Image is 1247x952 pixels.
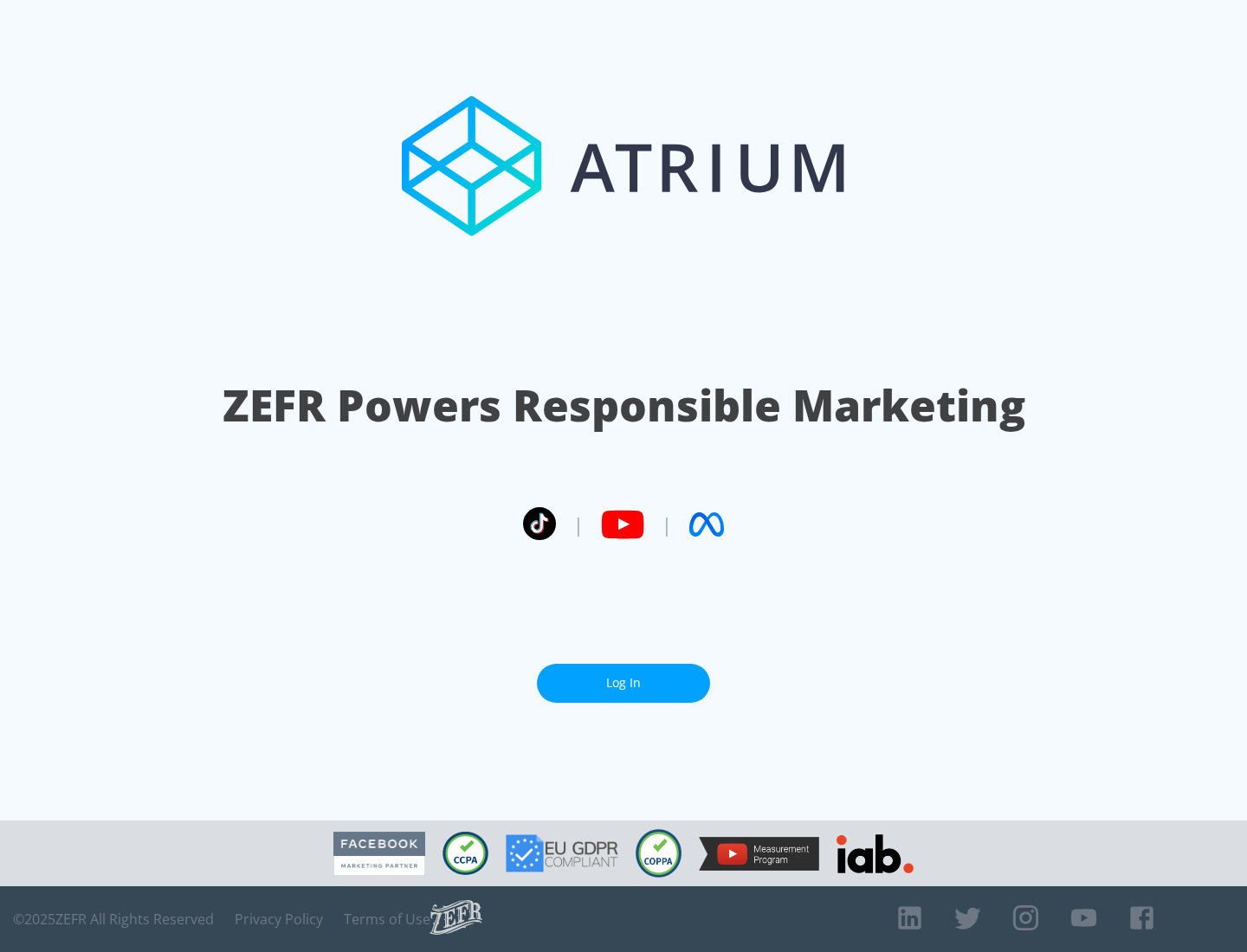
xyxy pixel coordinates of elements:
img: Facebook Marketing Partner [333,832,425,876]
img: GDPR Compliant [506,834,618,872]
h1: ZEFR Powers Responsible Marketing [223,376,1025,435]
img: IAB [837,834,914,873]
span: | [662,511,672,537]
img: COPPA Compliant [636,829,682,878]
a: Privacy Policy [235,910,323,928]
span: | [573,511,584,537]
span: © 2025 ZEFR All Rights Reserved [13,910,214,928]
img: YouTube Measurement Program [699,837,819,871]
img: CCPA Compliant [443,832,488,875]
a: Log In [537,664,710,703]
a: Terms of Use [344,910,430,928]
